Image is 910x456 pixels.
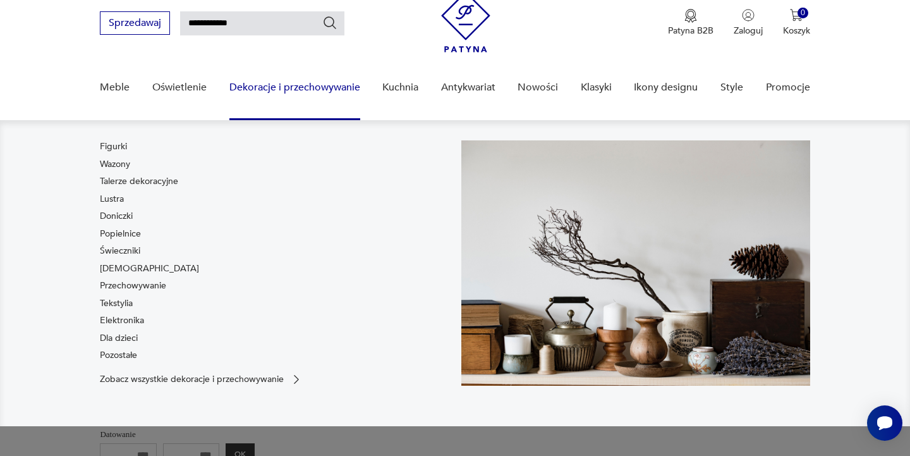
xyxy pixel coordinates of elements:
a: Oświetlenie [152,63,207,112]
a: Przechowywanie [100,280,166,292]
button: Zaloguj [734,9,763,37]
button: Sprzedawaj [100,11,170,35]
p: Zobacz wszystkie dekoracje i przechowywanie [100,375,284,383]
a: Zobacz wszystkie dekoracje i przechowywanie [100,373,303,386]
a: Ikony designu [634,63,698,112]
p: Zaloguj [734,25,763,37]
img: Ikona koszyka [790,9,803,22]
a: Popielnice [100,228,141,240]
a: Figurki [100,140,127,153]
a: Świeczniki [100,245,140,257]
img: Ikona medalu [684,9,697,23]
a: Elektronika [100,314,144,327]
button: Szukaj [322,15,337,30]
a: Style [720,63,743,112]
p: Patyna B2B [668,25,713,37]
a: Doniczki [100,210,133,223]
a: Meble [100,63,130,112]
a: Wazony [100,158,130,171]
a: Sprzedawaj [100,20,170,28]
a: Pozostałe [100,349,137,362]
img: Ikonka użytkownika [742,9,755,22]
div: 0 [798,8,808,18]
iframe: Smartsupp widget button [867,405,902,441]
a: Talerze dekoracyjne [100,175,178,188]
a: Dla dzieci [100,332,138,345]
a: Kuchnia [382,63,418,112]
a: Antykwariat [441,63,495,112]
a: Nowości [518,63,558,112]
p: Koszyk [783,25,810,37]
img: cfa44e985ea346226f89ee8969f25989.jpg [461,140,810,386]
button: 0Koszyk [783,9,810,37]
a: Dekoracje i przechowywanie [229,63,360,112]
a: Promocje [766,63,810,112]
button: Patyna B2B [668,9,713,37]
a: Ikona medaluPatyna B2B [668,9,713,37]
a: [DEMOGRAPHIC_DATA] [100,262,199,275]
a: Tekstylia [100,297,133,310]
a: Lustra [100,193,124,206]
a: Klasyki [581,63,612,112]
